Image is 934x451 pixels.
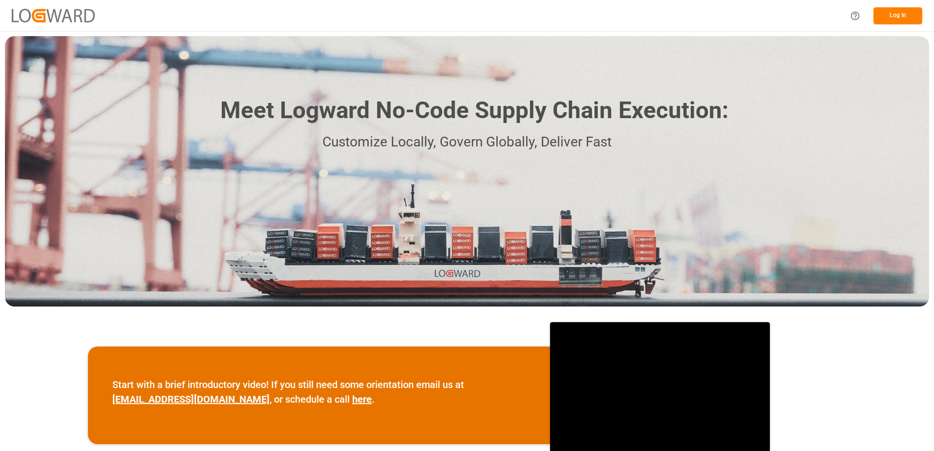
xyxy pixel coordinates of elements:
a: [EMAIL_ADDRESS][DOMAIN_NAME] [112,393,270,405]
a: here [352,393,372,405]
img: Logward_new_orange.png [12,9,95,22]
h1: Meet Logward No-Code Supply Chain Execution: [220,93,728,128]
button: Log In [873,7,922,24]
p: Start with a brief introductory video! If you still need some orientation email us at , or schedu... [112,377,526,407]
p: Customize Locally, Govern Globally, Deliver Fast [206,131,728,153]
button: Help Center [844,5,866,27]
